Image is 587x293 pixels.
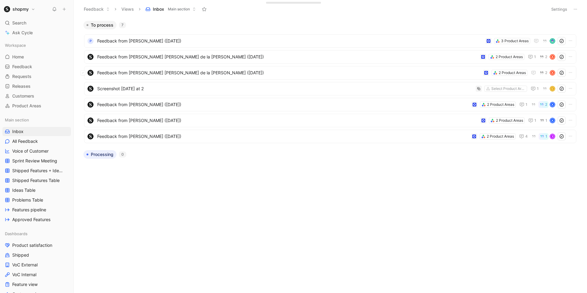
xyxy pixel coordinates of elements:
span: Feedback from [PERSON_NAME] ([DATE]) [97,101,469,108]
a: Releases [2,82,71,91]
span: Processing [91,151,113,158]
a: logoFeedback from [PERSON_NAME] ([DATE])2 Product Areas41S [84,130,576,143]
a: logoScreenshot [DATE] at 2Select Product Areas1C [84,82,576,95]
h1: shopmy [13,6,29,12]
a: Feature view [2,280,71,289]
span: Ideas Table [12,187,35,193]
a: Sprint Review Meeting [2,156,71,165]
span: 4 [525,135,528,138]
button: 1 [527,53,537,61]
span: Shipped [12,252,29,258]
span: Main section [5,117,29,123]
span: Approved Features [12,217,50,223]
a: Home [2,52,71,61]
button: Processing [83,150,116,159]
div: A [550,102,555,107]
span: To process [91,22,113,28]
div: A [550,118,555,123]
img: logo [87,117,94,124]
span: Releases [12,83,31,89]
button: 1 [539,133,548,140]
a: logoFeedback from [PERSON_NAME] ([DATE])2 Product Areas11A [84,114,576,127]
button: Feedback [81,5,113,14]
div: P [87,38,94,44]
span: Customers [12,93,34,99]
span: Voice of Customer [12,148,49,154]
span: Sprint Review Meeting [12,158,57,164]
span: 1 [534,55,536,59]
span: 2 [545,71,547,75]
div: 2 Product Areas [499,70,526,76]
span: Workspace [5,42,26,48]
div: A [550,55,555,59]
a: Inbox [2,127,71,136]
div: 2 Product Areas [487,102,514,108]
a: Ideas Table [2,186,71,195]
img: logo [87,133,94,139]
a: Shipped [2,250,71,260]
button: 1 [530,85,540,92]
div: A [550,71,555,75]
button: 2 [538,69,548,76]
a: logoFeedback from [PERSON_NAME] [PERSON_NAME] de la [PERSON_NAME] ([DATE])2 Product Areas2A [84,66,576,80]
span: 1 [526,103,527,106]
span: Problems Table [12,197,43,203]
a: Shipped Features Table [2,176,71,185]
button: 1 [518,101,529,108]
button: 1 [539,117,548,124]
span: Search [12,19,26,27]
span: Dashboards [5,231,28,237]
a: Problems Table [2,195,71,205]
a: Ask Cycle [2,28,71,37]
span: Shipped Features Table [12,177,60,184]
div: Dashboards [2,229,71,238]
span: 1 [545,135,547,138]
span: 1 [537,87,539,91]
span: Home [12,54,24,60]
span: Feedback from [PERSON_NAME] [PERSON_NAME] de la [PERSON_NAME] ([DATE]) [97,69,481,76]
div: 3 Product Areas [501,38,529,44]
img: logo [87,70,94,76]
div: Workspace [2,41,71,50]
span: 1 [545,119,547,122]
span: Feedback from [PERSON_NAME] ([DATE]) [97,133,469,140]
span: Features pipeline [12,207,46,213]
div: S [550,134,555,139]
button: 1 [527,117,537,124]
span: 2 [545,103,547,106]
span: Feature view [12,281,38,287]
a: PFeedback from [PERSON_NAME] ([DATE])3 Product Areasavatar [84,34,576,48]
button: shopmyshopmy [2,5,37,13]
a: VoC External [2,260,71,269]
img: logo [87,54,94,60]
div: C [550,87,555,91]
a: Product Areas [2,101,71,110]
span: 1 [534,119,536,122]
span: VoC Internal [12,272,36,278]
span: Feedback from [PERSON_NAME] ([DATE]) [97,37,483,45]
span: Product Areas [12,103,41,109]
span: Ask Cycle [12,29,33,36]
div: 0 [119,151,126,158]
a: Product satisfaction [2,241,71,250]
span: VoC External [12,262,38,268]
a: VoC Internal [2,270,71,279]
span: Shipped Features + Ideas Table [12,168,64,174]
a: Approved Features [2,215,71,224]
button: 4 [518,133,529,140]
a: logoFeedback from [PERSON_NAME] ([DATE])2 Product Areas12A [84,98,576,111]
img: logo [87,102,94,108]
span: Feedback [12,64,32,70]
span: 2 [545,55,547,59]
span: Product satisfaction [12,242,52,248]
button: To process [83,21,116,29]
div: 7 [119,22,126,28]
a: Requests [2,72,71,81]
button: 2 [538,101,548,108]
div: 2 Product Areas [496,54,523,60]
span: Main section [168,6,190,12]
div: Processing0 [81,150,579,164]
a: Feedback [2,62,71,71]
a: Voice of Customer [2,146,71,156]
img: avatar [550,39,555,43]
